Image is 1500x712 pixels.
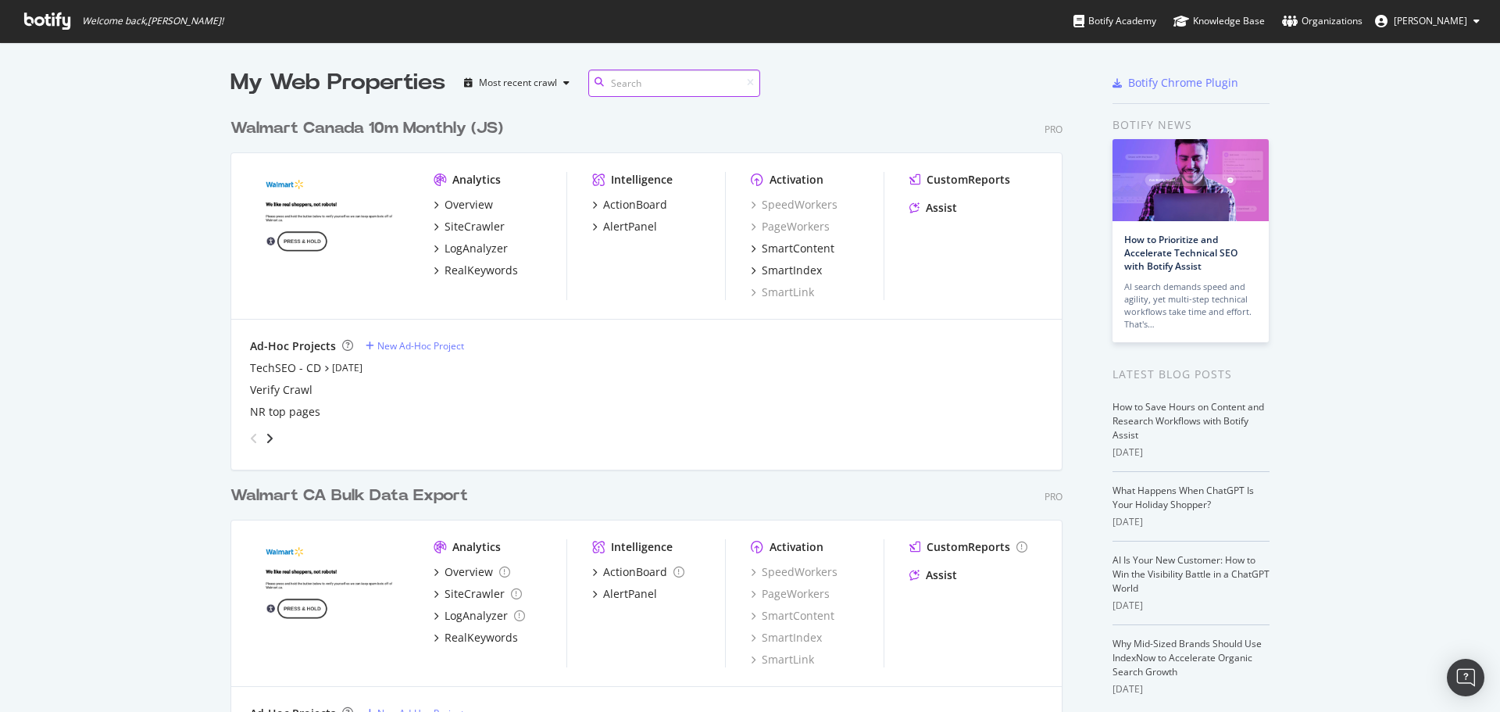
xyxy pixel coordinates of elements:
[244,426,264,451] div: angle-left
[751,263,822,278] a: SmartIndex
[434,630,518,646] a: RealKeywords
[592,219,657,234] a: AlertPanel
[1045,490,1062,503] div: Pro
[230,485,474,507] a: Walmart CA Bulk Data Export
[1112,484,1254,511] a: What Happens When ChatGPT Is Your Holiday Shopper?
[458,70,576,95] button: Most recent crawl
[592,197,667,213] a: ActionBoard
[926,200,957,216] div: Assist
[1112,116,1270,134] div: Botify news
[434,608,525,624] a: LogAnalyzer
[762,263,822,278] div: SmartIndex
[445,241,508,256] div: LogAnalyzer
[603,586,657,602] div: AlertPanel
[909,539,1027,555] a: CustomReports
[434,197,493,213] a: Overview
[434,241,508,256] a: LogAnalyzer
[230,67,445,98] div: My Web Properties
[1112,445,1270,460] div: [DATE]
[603,197,667,213] div: ActionBoard
[452,539,501,555] div: Analytics
[230,117,503,140] div: Walmart Canada 10m Monthly (JS)
[909,200,957,216] a: Assist
[1124,233,1237,273] a: How to Prioritize and Accelerate Technical SEO with Botify Assist
[250,172,409,299] img: walmart.ca
[434,263,518,278] a: RealKeywords
[264,431,275,446] div: angle-right
[770,172,823,188] div: Activation
[434,219,505,234] a: SiteCrawler
[927,539,1010,555] div: CustomReports
[1112,553,1270,595] a: AI Is Your New Customer: How to Win the Visibility Battle in a ChatGPT World
[332,361,362,374] a: [DATE]
[751,219,830,234] a: PageWorkers
[1112,682,1270,696] div: [DATE]
[927,172,1010,188] div: CustomReports
[751,608,834,624] a: SmartContent
[1073,13,1156,29] div: Botify Academy
[250,338,336,354] div: Ad-Hoc Projects
[611,172,673,188] div: Intelligence
[1112,637,1262,678] a: Why Mid-Sized Brands Should Use IndexNow to Accelerate Organic Search Growth
[445,608,508,624] div: LogAnalyzer
[762,241,834,256] div: SmartContent
[1447,659,1484,696] div: Open Intercom Messenger
[250,382,312,398] a: Verify Crawl
[377,339,464,352] div: New Ad-Hoc Project
[751,586,830,602] a: PageWorkers
[82,15,223,27] span: Welcome back, [PERSON_NAME] !
[434,586,522,602] a: SiteCrawler
[1282,13,1362,29] div: Organizations
[366,339,464,352] a: New Ad-Hoc Project
[445,586,505,602] div: SiteCrawler
[592,586,657,602] a: AlertPanel
[250,360,321,376] a: TechSEO - CD
[1112,139,1269,221] img: How to Prioritize and Accelerate Technical SEO with Botify Assist
[909,567,957,583] a: Assist
[445,630,518,646] div: RealKeywords
[230,485,468,507] div: Walmart CA Bulk Data Export
[445,197,493,213] div: Overview
[1394,14,1467,27] span: Costa Dallis
[1124,281,1257,331] div: AI search demands speed and agility, yet multi-step technical workflows take time and effort. Tha...
[1173,13,1265,29] div: Knowledge Base
[603,564,667,580] div: ActionBoard
[909,172,1010,188] a: CustomReports
[1112,75,1238,91] a: Botify Chrome Plugin
[751,652,814,667] a: SmartLink
[479,78,557,88] div: Most recent crawl
[1112,599,1270,613] div: [DATE]
[1112,366,1270,383] div: Latest Blog Posts
[611,539,673,555] div: Intelligence
[770,539,823,555] div: Activation
[1112,515,1270,529] div: [DATE]
[592,564,684,580] a: ActionBoard
[250,404,320,420] a: NR top pages
[1045,123,1062,136] div: Pro
[751,284,814,300] a: SmartLink
[445,263,518,278] div: RealKeywords
[751,197,837,213] a: SpeedWorkers
[926,567,957,583] div: Assist
[452,172,501,188] div: Analytics
[250,539,409,666] img: walmartsecondary.ca
[230,117,509,140] a: Walmart Canada 10m Monthly (JS)
[603,219,657,234] div: AlertPanel
[751,630,822,646] a: SmartIndex
[751,564,837,580] a: SpeedWorkers
[1128,75,1238,91] div: Botify Chrome Plugin
[751,241,834,256] a: SmartContent
[445,219,505,234] div: SiteCrawler
[1362,9,1492,34] button: [PERSON_NAME]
